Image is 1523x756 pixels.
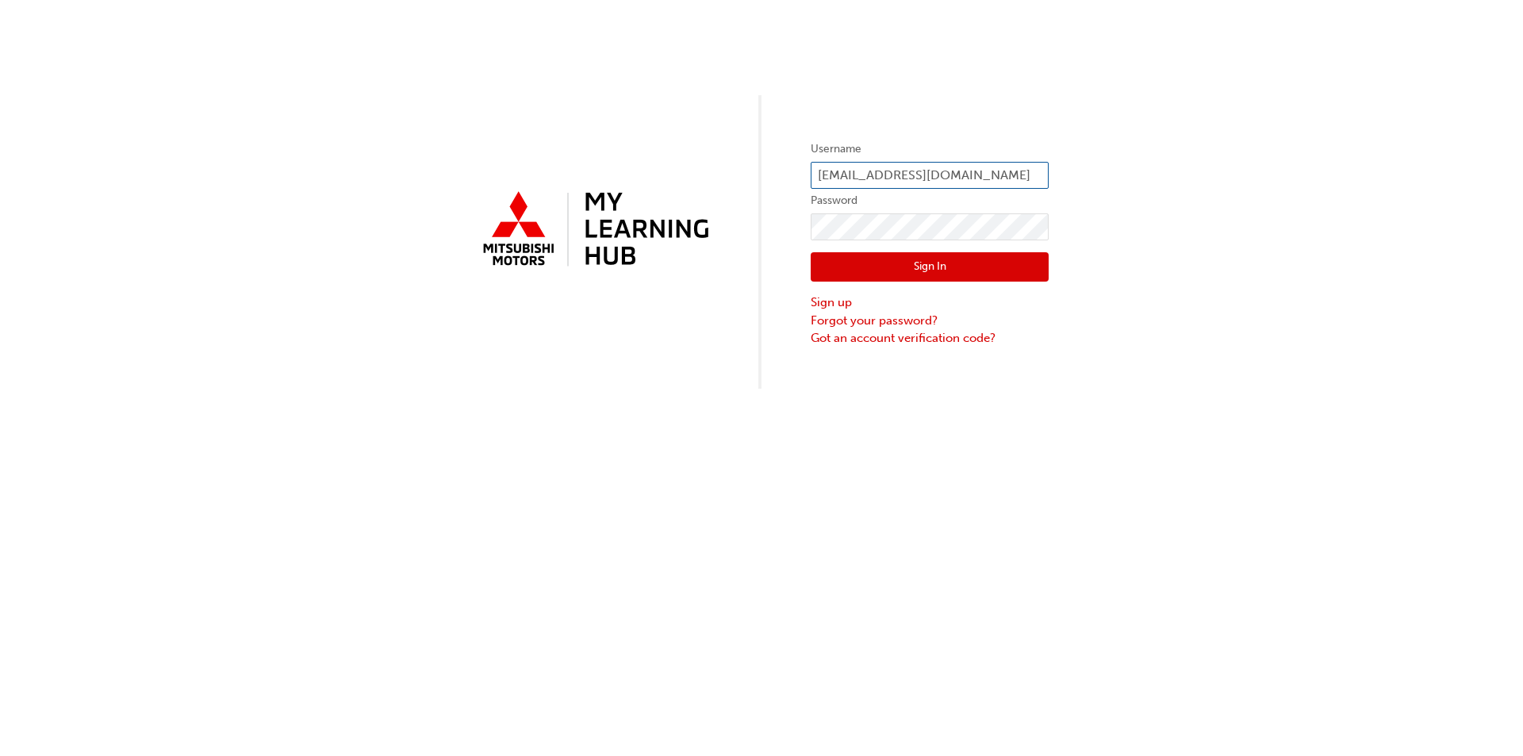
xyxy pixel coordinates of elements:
a: Got an account verification code? [811,329,1049,347]
label: Password [811,191,1049,210]
label: Username [811,140,1049,159]
button: Sign In [811,252,1049,282]
a: Forgot your password? [811,312,1049,330]
img: mmal [474,185,712,275]
input: Username [811,162,1049,189]
a: Sign up [811,294,1049,312]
